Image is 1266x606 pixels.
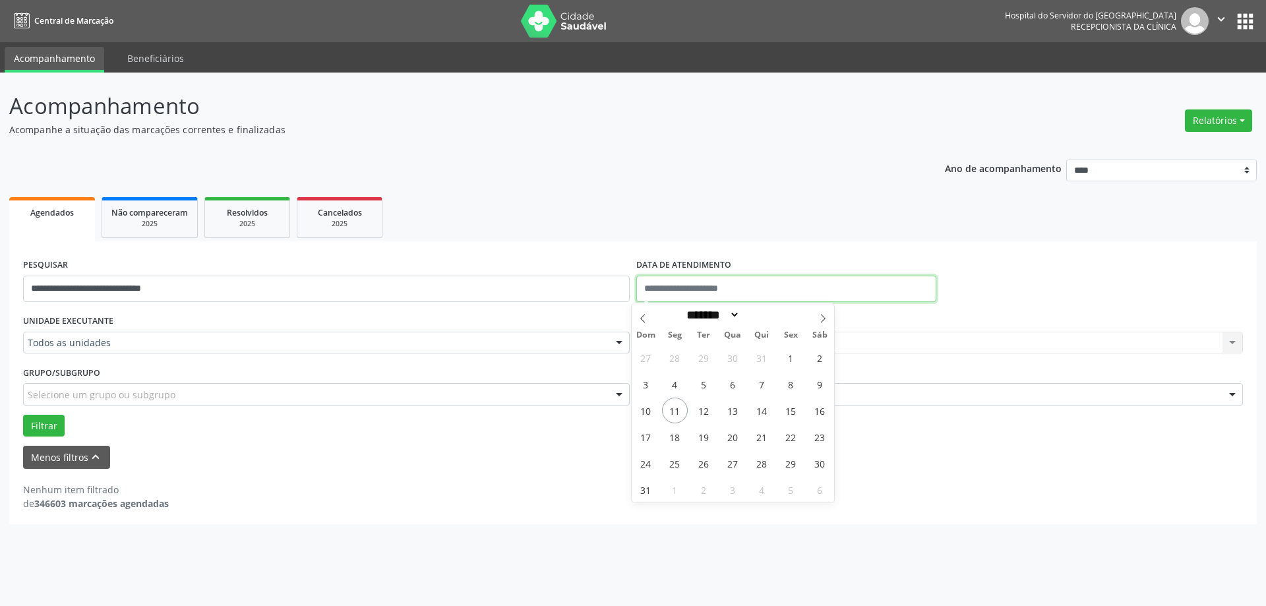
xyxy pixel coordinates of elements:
span: Agosto 16, 2025 [807,398,833,423]
a: Beneficiários [118,47,193,70]
span: Agosto 6, 2025 [720,371,746,397]
span: Agosto 28, 2025 [749,450,775,476]
span: Julho 27, 2025 [633,345,659,371]
span: Setembro 1, 2025 [662,477,688,502]
span: Agosto 13, 2025 [720,398,746,423]
div: Hospital do Servidor do [GEOGRAPHIC_DATA] [1005,10,1176,21]
span: Selecione um grupo ou subgrupo [28,388,175,402]
i: keyboard_arrow_up [88,450,103,464]
span: Sáb [805,331,834,340]
label: Grupo/Subgrupo [23,363,100,383]
button: apps [1234,10,1257,33]
span: Agosto 11, 2025 [662,398,688,423]
span: Agosto 25, 2025 [662,450,688,476]
img: img [1181,7,1209,35]
span: Agosto 31, 2025 [633,477,659,502]
span: Agosto 15, 2025 [778,398,804,423]
span: Recepcionista da clínica [1071,21,1176,32]
span: Sex [776,331,805,340]
select: Month [682,308,740,322]
span: Resolvidos [227,207,268,218]
span: Agosto 10, 2025 [633,398,659,423]
span: Setembro 2, 2025 [691,477,717,502]
input: Year [740,308,783,322]
span: Agosto 14, 2025 [749,398,775,423]
span: Setembro 6, 2025 [807,477,833,502]
div: de [23,497,169,510]
span: Ter [689,331,718,340]
span: Qui [747,331,776,340]
span: Agosto 26, 2025 [691,450,717,476]
span: Setembro 3, 2025 [720,477,746,502]
span: Julho 28, 2025 [662,345,688,371]
span: Seg [660,331,689,340]
button:  [1209,7,1234,35]
span: Agosto 27, 2025 [720,450,746,476]
label: PESQUISAR [23,255,68,276]
span: Agosto 29, 2025 [778,450,804,476]
span: Julho 30, 2025 [720,345,746,371]
strong: 346603 marcações agendadas [34,497,169,510]
span: Agosto 9, 2025 [807,371,833,397]
a: Acompanhamento [5,47,104,73]
p: Acompanhe a situação das marcações correntes e finalizadas [9,123,882,136]
i:  [1214,12,1228,26]
button: Filtrar [23,415,65,437]
span: Agosto 2, 2025 [807,345,833,371]
span: Agosto 4, 2025 [662,371,688,397]
span: Agosto 5, 2025 [691,371,717,397]
span: Agosto 7, 2025 [749,371,775,397]
span: Julho 31, 2025 [749,345,775,371]
span: Agendados [30,207,74,218]
div: 2025 [307,219,373,229]
p: Ano de acompanhamento [945,160,1062,176]
span: Agosto 8, 2025 [778,371,804,397]
span: Agosto 17, 2025 [633,424,659,450]
span: Agosto 20, 2025 [720,424,746,450]
span: Não compareceram [111,207,188,218]
span: Setembro 4, 2025 [749,477,775,502]
span: Central de Marcação [34,15,113,26]
span: Agosto 1, 2025 [778,345,804,371]
span: Agosto 18, 2025 [662,424,688,450]
p: Acompanhamento [9,90,882,123]
label: DATA DE ATENDIMENTO [636,255,731,276]
span: Agosto 24, 2025 [633,450,659,476]
button: Menos filtroskeyboard_arrow_up [23,446,110,469]
label: UNIDADE EXECUTANTE [23,311,113,332]
span: Agosto 3, 2025 [633,371,659,397]
span: Agosto 12, 2025 [691,398,717,423]
div: Nenhum item filtrado [23,483,169,497]
div: 2025 [111,219,188,229]
span: Julho 29, 2025 [691,345,717,371]
span: Agosto 30, 2025 [807,450,833,476]
div: 2025 [214,219,280,229]
span: Agosto 21, 2025 [749,424,775,450]
button: Relatórios [1185,109,1252,132]
span: Cancelados [318,207,362,218]
span: Agosto 23, 2025 [807,424,833,450]
span: Qua [718,331,747,340]
span: Agosto 19, 2025 [691,424,717,450]
span: Setembro 5, 2025 [778,477,804,502]
span: Agosto 22, 2025 [778,424,804,450]
span: Todos as unidades [28,336,603,349]
span: Dom [632,331,661,340]
a: Central de Marcação [9,10,113,32]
